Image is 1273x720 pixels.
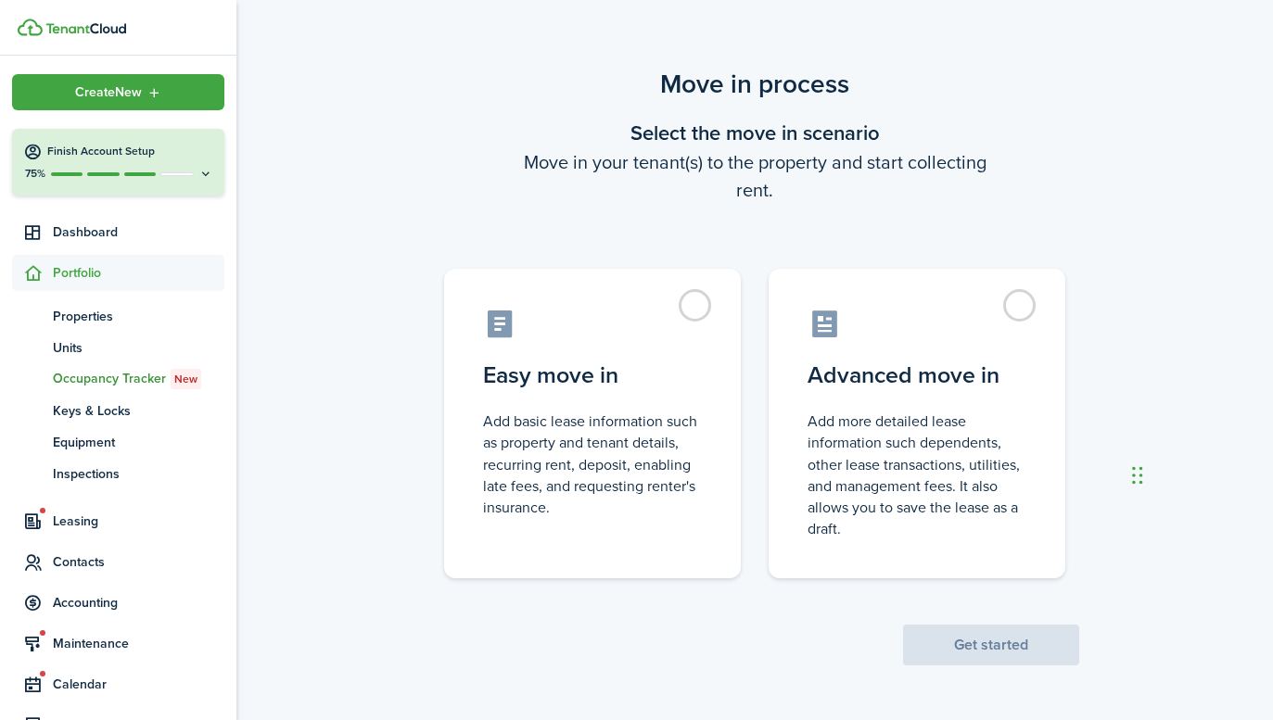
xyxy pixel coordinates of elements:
[53,401,224,421] span: Keys & Locks
[23,166,46,182] p: 75%
[53,263,224,283] span: Portfolio
[808,411,1026,539] control-radio-card-description: Add more detailed lease information such dependents, other lease transactions, utilities, and man...
[53,634,224,653] span: Maintenance
[174,371,197,387] span: New
[430,118,1079,148] wizard-step-header-title: Select the move in scenario
[12,363,224,395] a: Occupancy TrackerNew
[430,65,1079,104] scenario-title: Move in process
[1127,429,1219,518] iframe: Chat Widget
[12,426,224,458] a: Equipment
[53,675,224,694] span: Calendar
[12,332,224,363] a: Units
[53,433,224,452] span: Equipment
[53,307,224,326] span: Properties
[53,369,224,389] span: Occupancy Tracker
[75,86,142,99] span: Create New
[12,74,224,110] button: Open menu
[12,395,224,426] a: Keys & Locks
[12,129,224,196] button: Finish Account Setup75%
[45,23,126,34] img: TenantCloud
[53,338,224,358] span: Units
[53,552,224,572] span: Contacts
[18,19,43,36] img: TenantCloud
[53,222,224,242] span: Dashboard
[808,359,1026,392] control-radio-card-title: Advanced move in
[12,214,224,250] a: Dashboard
[483,411,702,518] control-radio-card-description: Add basic lease information such as property and tenant details, recurring rent, deposit, enablin...
[12,300,224,332] a: Properties
[483,359,702,392] control-radio-card-title: Easy move in
[53,593,224,613] span: Accounting
[53,512,224,531] span: Leasing
[53,464,224,484] span: Inspections
[12,458,224,489] a: Inspections
[47,144,213,159] h4: Finish Account Setup
[430,148,1079,204] wizard-step-header-description: Move in your tenant(s) to the property and start collecting rent.
[1132,448,1143,503] div: Drag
